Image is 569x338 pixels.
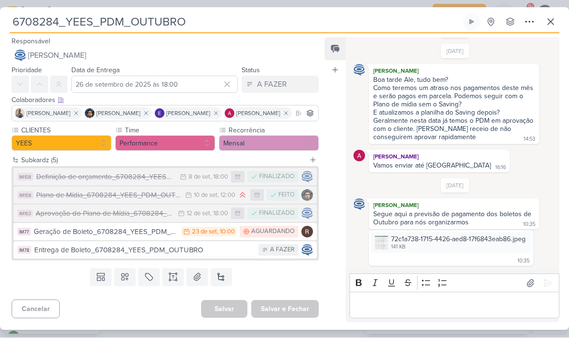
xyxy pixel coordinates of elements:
div: IM158 [17,192,33,199]
img: Caroline Traven De Andrade [301,245,313,256]
div: , 12:00 [217,193,235,199]
button: IM78 Entrega de Boleto_6708284_YEES_PDM_OUTUBRO A FAZER [14,242,317,259]
div: [PERSON_NAME] [371,152,508,162]
div: Boa tarde Ale, tudo bem? [373,76,535,84]
div: E atualizamos a planilha do Saving depois? [373,109,535,117]
div: 10 de set [194,193,217,199]
div: IM78 [17,247,31,254]
div: Geração de Boleto_6708284_YEES_PDM_OUTUBRO [34,227,176,238]
div: A FAZER [270,246,295,255]
div: 8 de set [189,174,210,181]
img: JnpdBqP2xZ8JRgVuCHuLOrmHWKgrjzCiOCqdN84Q.jpg [375,236,388,250]
button: IM163 Aprovação do Plano de Mídia_6708284_YEES_PDM_OUTUBRO 12 de set , 18:00 FINALIZADO [14,205,317,222]
div: , 18:00 [210,174,228,181]
img: Nelito Junior [85,109,95,118]
div: 23 de set [192,229,217,235]
button: A FAZER [242,76,319,93]
button: IM108 Definição de orçamento_6708284_YEES_PDM_OUTUBRO 8 de set , 18:00 FINALIZADO [14,169,317,186]
div: IM77 [17,228,31,236]
span: [PERSON_NAME] [96,109,140,118]
div: IM108 [17,173,33,181]
div: Colaboradores [12,95,319,105]
div: 14:53 [524,136,535,143]
div: [PERSON_NAME] [371,66,537,76]
img: Alessandra Gomes [353,150,365,162]
div: Entrega de Boleto_6708284_YEES_PDM_OUTUBRO [34,245,254,256]
label: Recorrência [228,126,319,136]
div: 10:35 [523,221,535,229]
div: 72c1a738-1715-4426-aed8-17f6843eab86.jpeg [391,234,526,245]
div: 72c1a738-1715-4426-aed8-17f6843eab86.jpeg [371,233,531,253]
div: AGUARDANDO [251,227,295,237]
span: [PERSON_NAME] [236,109,280,118]
div: 10:35 [517,258,529,265]
img: Caroline Traven De Andrade [353,199,365,210]
div: Editor toolbar [350,274,559,293]
div: Aprovação do Plano de Mídia_6708284_YEES_PDM_OUTUBRO [36,208,173,220]
img: Eduardo Quaresma [155,109,164,118]
button: Cancelar [12,300,60,319]
img: Iara Santos [15,109,25,118]
div: Vamos enviar até [GEOGRAPHIC_DATA] [373,162,491,170]
input: Select a date [71,76,238,93]
label: Responsável [12,38,50,46]
label: Data de Entrega [71,66,120,75]
button: IM158 Plano de Mídia_6708284_YEES_PDM_OUTUBRO 10 de set , 12:00 FEITO [14,187,317,204]
label: Time [124,126,215,136]
span: [PERSON_NAME] [28,50,86,62]
div: Geralmente nesta data já temos o PDM em aprovação com o cliente. [PERSON_NAME] receio de não cons... [373,117,535,142]
div: 16:16 [495,164,506,172]
div: Ligar relógio [468,18,475,26]
img: Caroline Traven De Andrade [301,171,313,183]
img: Nelito Junior [301,190,313,201]
div: [PERSON_NAME] [371,201,537,210]
img: Alessandra Gomes [225,109,234,118]
div: Definição de orçamento_6708284_YEES_PDM_OUTUBRO [36,172,175,183]
input: Kard Sem Título [10,13,461,31]
div: A FAZER [257,79,287,91]
div: FINALIZADO [259,172,295,182]
div: , 18:00 [210,211,228,217]
div: 12 de set [187,211,210,217]
div: , 10:00 [217,229,235,235]
input: Buscar [294,108,316,119]
img: Rafael Dornelles [301,226,313,238]
button: IM77 Geração de Boleto_6708284_YEES_PDM_OUTUBRO 23 de set , 10:00 AGUARDANDO [14,223,317,241]
div: Prioridade Alta [238,191,247,200]
div: Plano de Mídia_6708284_YEES_PDM_OUTUBRO [36,190,180,201]
div: Subkardz (5) [21,156,305,166]
label: Status [242,66,260,75]
button: Performance [115,136,215,151]
div: Como teremos um atraso nos pagamentos deste mês e serão pagos em parcela. Podemos seguir com o Pl... [373,84,535,109]
div: Editor editing area: main [350,292,559,319]
div: FEITO [278,191,295,200]
label: CLIENTES [20,126,111,136]
span: [PERSON_NAME] [27,109,70,118]
img: Caroline Traven De Andrade [301,208,313,220]
div: FINALIZADO [259,209,295,219]
div: 141 KB [391,244,526,251]
button: Mensal [219,136,319,151]
div: IM163 [17,210,33,218]
button: YEES [12,136,111,151]
span: [PERSON_NAME] [166,109,210,118]
button: [PERSON_NAME] [12,47,319,65]
label: Prioridade [12,66,42,75]
div: Segue aqui a previsão de pagamento dos boletos de Outubro para nós organizarmos [373,210,533,227]
img: Caroline Traven De Andrade [14,50,26,62]
img: Caroline Traven De Andrade [353,65,365,76]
